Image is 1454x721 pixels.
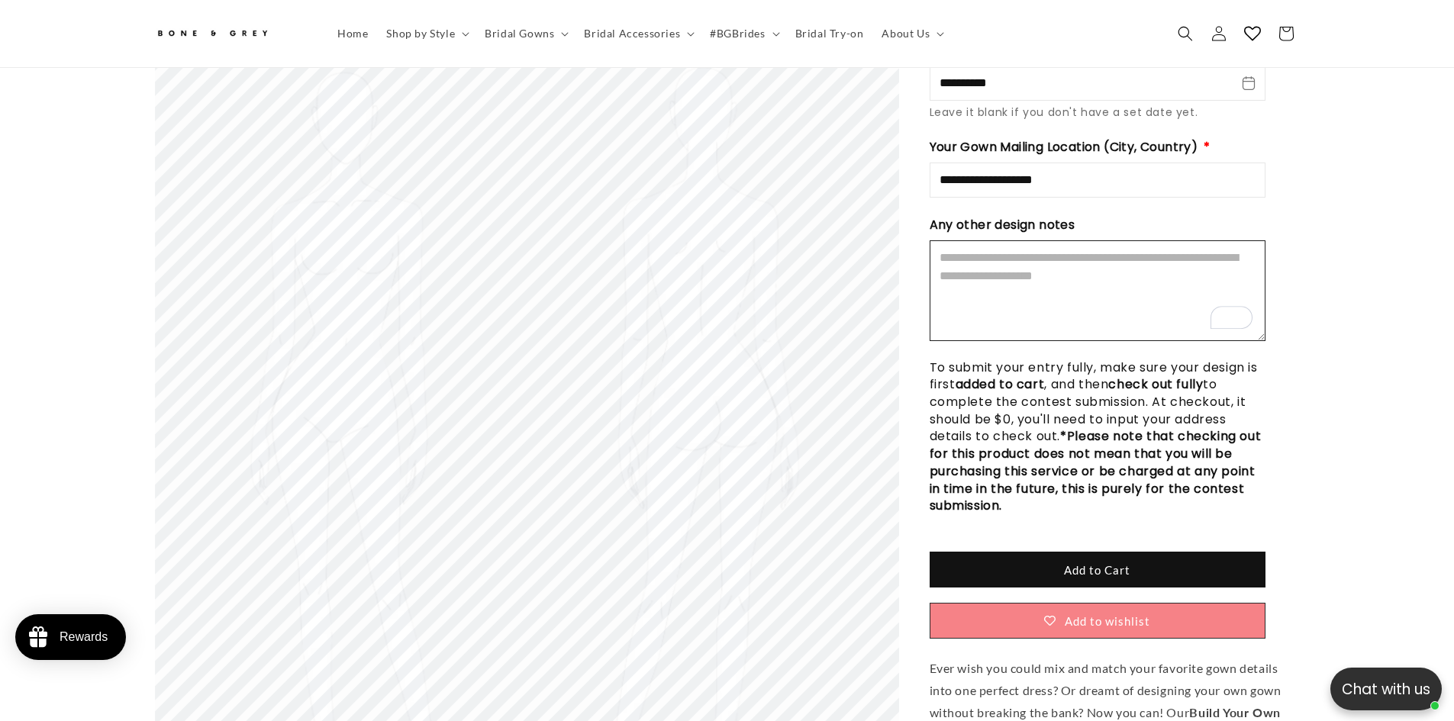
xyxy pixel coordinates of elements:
[102,87,169,99] a: Write a review
[930,240,1265,341] textarea: To enrich screen reader interactions, please activate Accessibility in Grammarly extension settings
[476,18,575,50] summary: Bridal Gowns
[795,27,864,40] span: Bridal Try-on
[1169,17,1202,50] summary: Search
[584,27,680,40] span: Bridal Accessories
[882,27,930,40] span: About Us
[930,359,1265,515] p: To submit your entry fully, make sure your design is first , and then to complete the contest sub...
[149,15,313,52] a: Bone and Grey Bridal
[1108,375,1203,393] strong: check out fully
[930,603,1265,639] button: Add to wishlist
[328,18,377,50] a: Home
[1330,668,1442,710] button: Open chatbox
[1043,23,1145,49] button: Write a review
[930,163,1265,198] input: Mailing Location
[377,18,476,50] summary: Shop by Style
[930,427,1265,514] strong: *Please note that checking out for this product does not mean that you will be purchasing this se...
[930,66,1265,101] input: Wedding Date
[386,27,455,40] span: Shop by Style
[930,138,1201,156] span: Your Gown Mailing Location (City, Country)
[155,21,269,47] img: Bone and Grey Bridal
[956,375,1045,393] strong: added to cart
[485,27,554,40] span: Bridal Gowns
[930,552,1265,587] button: Add to Cart
[337,27,368,40] span: Home
[701,18,785,50] summary: #BGBrides
[60,630,108,644] div: Rewards
[575,18,701,50] summary: Bridal Accessories
[930,216,1078,234] span: Any other design notes
[710,27,765,40] span: #BGBrides
[930,105,1198,120] span: Leave it blank if you don't have a set date yet.
[872,18,950,50] summary: About Us
[1330,678,1442,700] p: Chat with us
[786,18,873,50] a: Bridal Try-on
